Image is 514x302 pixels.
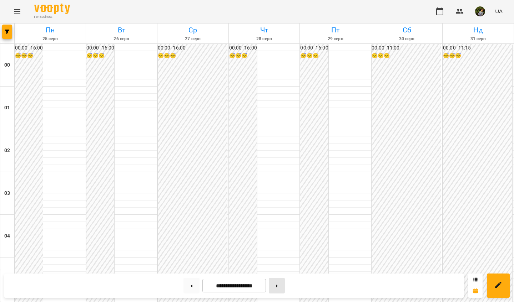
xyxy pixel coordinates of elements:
h6: Вт [87,25,156,36]
h6: 28 серп [230,36,299,42]
h6: Чт [230,25,299,36]
span: For Business [34,15,70,19]
h6: Ср [158,25,227,36]
h6: 25 серп [16,36,85,42]
h6: 31 серп [444,36,513,42]
h6: 😴😴😴 [443,52,512,60]
h6: 00:00 - 16:00 [86,44,114,52]
h6: 00:00 - 11:15 [443,44,512,52]
h6: 😴😴😴 [372,52,441,60]
h6: 00:00 - 16:00 [158,44,227,52]
h6: 00:00 - 16:00 [15,44,43,52]
button: UA [492,5,505,18]
img: Voopty Logo [34,4,70,14]
h6: 00 [4,61,10,69]
h6: 29 серп [301,36,370,42]
h6: 00:00 - 16:00 [300,44,328,52]
h6: 😴😴😴 [86,52,114,60]
img: b75e9dd987c236d6cf194ef640b45b7d.jpg [475,6,485,16]
button: Menu [9,3,26,20]
span: UA [495,7,503,15]
h6: 03 [4,189,10,197]
h6: 02 [4,147,10,155]
h6: Нд [444,25,513,36]
h6: 26 серп [87,36,156,42]
h6: 00:00 - 11:00 [372,44,441,52]
h6: 😴😴😴 [158,52,227,60]
h6: 😴😴😴 [300,52,328,60]
h6: 01 [4,104,10,112]
h6: 00:00 - 16:00 [229,44,257,52]
h6: 😴😴😴 [229,52,257,60]
h6: 😴😴😴 [15,52,43,60]
h6: Пн [16,25,85,36]
h6: 27 серп [158,36,227,42]
h6: 30 серп [372,36,441,42]
h6: 04 [4,232,10,240]
h6: Пт [301,25,370,36]
h6: Сб [372,25,441,36]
